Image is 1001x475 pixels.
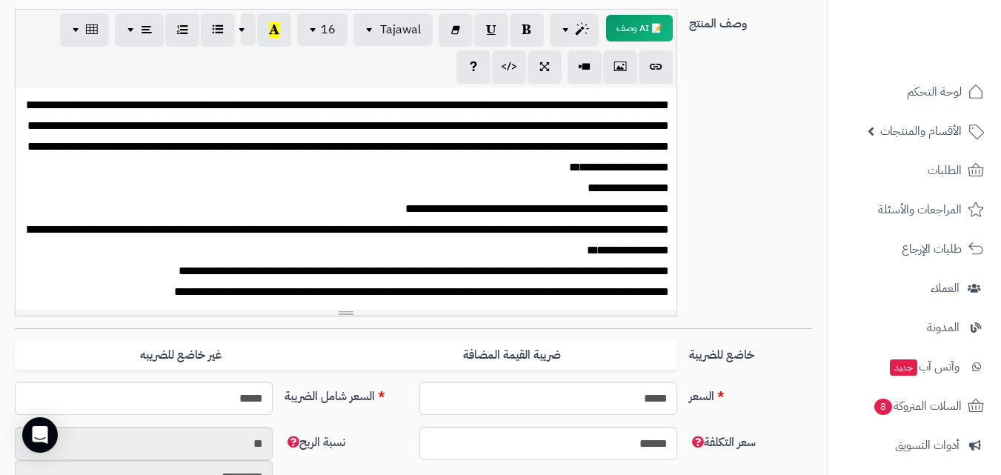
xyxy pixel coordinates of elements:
[606,15,673,41] button: 📝 AI وصف
[880,121,962,142] span: الأقسام والمنتجات
[321,21,336,39] span: 16
[873,396,962,416] span: السلات المتروكة
[683,382,818,405] label: السعر
[683,340,818,364] label: خاضع للضريبة
[346,340,677,371] label: ضريبة القيمة المضافة
[837,231,992,267] a: طلبات الإرجاع
[874,399,892,415] span: 8
[353,13,433,46] button: Tajawal
[888,356,960,377] span: وآتس آب
[279,382,413,405] label: السعر شامل الضريبة
[380,21,421,39] span: Tajawal
[837,349,992,385] a: وآتس آبجديد
[683,9,818,33] label: وصف المنتج
[689,434,756,451] span: سعر التكلفة
[297,13,347,46] button: 16
[837,388,992,424] a: السلات المتروكة8
[927,317,960,338] span: المدونة
[931,278,960,299] span: العملاء
[837,270,992,306] a: العملاء
[22,417,58,453] div: Open Intercom Messenger
[837,192,992,227] a: المراجعات والأسئلة
[907,82,962,102] span: لوحة التحكم
[837,74,992,110] a: لوحة التحكم
[902,239,962,259] span: طلبات الإرجاع
[837,310,992,345] a: المدونة
[837,428,992,463] a: أدوات التسويق
[878,199,962,220] span: المراجعات والأسئلة
[837,153,992,188] a: الطلبات
[285,434,345,451] span: نسبة الربح
[890,359,917,376] span: جديد
[928,160,962,181] span: الطلبات
[15,340,346,371] label: غير خاضع للضريبه
[895,435,960,456] span: أدوات التسويق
